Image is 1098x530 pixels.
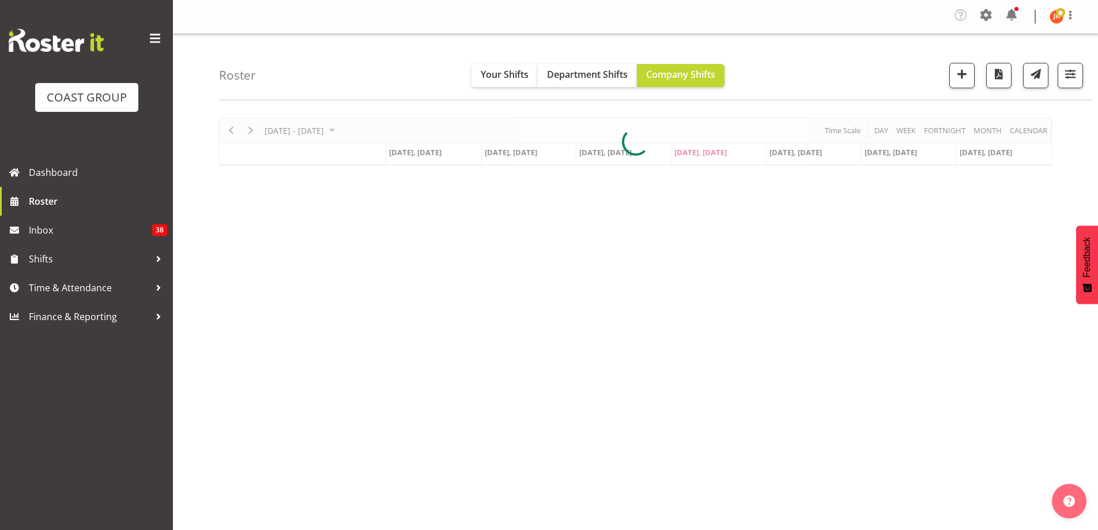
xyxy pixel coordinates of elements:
[1063,495,1075,507] img: help-xxl-2.png
[152,224,167,236] span: 38
[646,68,715,81] span: Company Shifts
[29,193,167,210] span: Roster
[29,279,150,296] span: Time & Attendance
[471,64,538,87] button: Your Shifts
[9,29,104,52] img: Rosterit website logo
[1023,63,1048,88] button: Send a list of all shifts for the selected filtered period to all rostered employees.
[29,164,167,181] span: Dashboard
[219,69,256,82] h4: Roster
[1082,237,1092,277] span: Feedback
[481,68,529,81] span: Your Shifts
[949,63,975,88] button: Add a new shift
[1058,63,1083,88] button: Filter Shifts
[1076,225,1098,304] button: Feedback - Show survey
[986,63,1012,88] button: Download a PDF of the roster according to the set date range.
[538,64,637,87] button: Department Shifts
[29,250,150,268] span: Shifts
[29,308,150,325] span: Finance & Reporting
[47,89,127,106] div: COAST GROUP
[29,221,152,239] span: Inbox
[637,64,725,87] button: Company Shifts
[1050,10,1063,24] img: joe-kalantakusuwan-kalantakusuwan8781.jpg
[547,68,628,81] span: Department Shifts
